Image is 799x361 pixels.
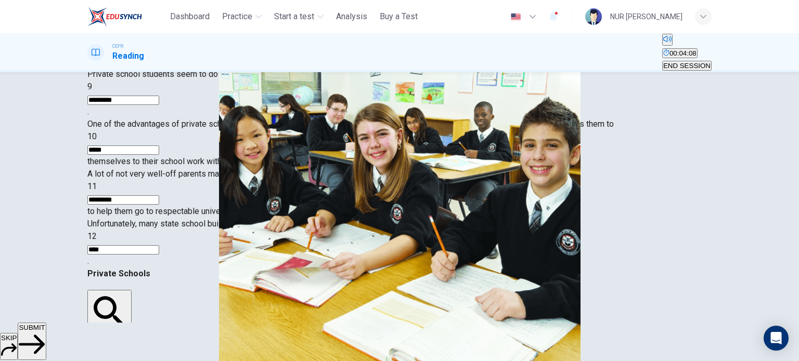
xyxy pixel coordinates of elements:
button: Start a test [270,7,328,26]
div: Open Intercom Messenger [764,326,789,351]
a: ELTC logo [87,6,166,27]
span: Analysis [336,10,367,23]
button: END SESSION [662,61,712,71]
button: Practice [218,7,266,26]
button: Dashboard [166,7,214,26]
span: Start a test [274,10,314,23]
img: ELTC logo [87,6,142,27]
button: 00:04:08 [662,48,698,58]
span: 00:04:08 [669,49,697,57]
h1: Reading [112,50,144,62]
div: NUR [PERSON_NAME] [610,10,682,23]
span: Practice [222,10,252,23]
button: Buy a Test [376,7,422,26]
img: Profile picture [585,8,602,25]
button: Analysis [332,7,371,26]
span: Buy a Test [380,10,418,23]
span: CEFR [112,43,123,50]
div: Mute [662,34,712,47]
img: en [509,13,522,21]
span: Dashboard [170,10,210,23]
span: END SESSION [663,62,711,70]
div: Hide [662,47,712,59]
